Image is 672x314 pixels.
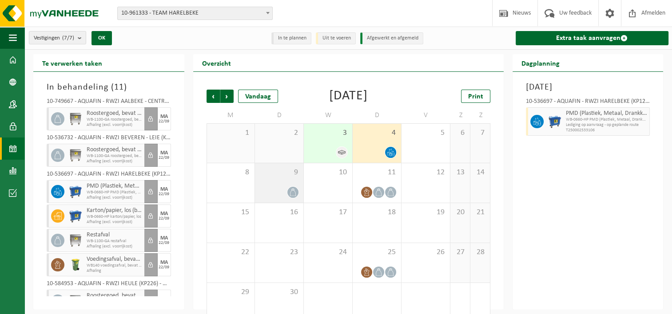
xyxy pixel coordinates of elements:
[548,115,561,128] img: WB-0660-HPE-BE-01
[117,7,273,20] span: 10-961333 - TEAM HARELBEKE
[69,234,82,247] img: WB-1100-GAL-GY-01
[69,209,82,223] img: WB-0660-HPE-BE-01
[193,54,240,71] h2: Overzicht
[470,107,490,123] td: Z
[475,208,485,217] span: 21
[159,119,169,124] div: 22/09
[160,187,168,192] div: MA
[87,146,142,153] span: Roostergoed, bevat geen producten van dierlijke oorsprong
[160,211,168,216] div: MA
[87,195,142,200] span: Afhaling (excl. voorrijkost)
[406,168,445,177] span: 12
[87,263,142,268] span: WB140 voedingsafval, bevat prod dierlijke oorsprong, onve
[566,117,648,122] span: WB-0660-HP PMD (Plastiek, Metaal, Drankkartons) (bedrijven)
[160,260,168,265] div: MA
[160,235,168,241] div: MA
[47,135,171,144] div: 10-536732 - AQUAFIN - RWZI BEVEREN - LEIE (KP230) - BEVEREN-LEIE
[513,54,569,71] h2: Dagplanning
[159,156,169,160] div: 22/09
[353,107,402,123] td: D
[357,128,397,138] span: 4
[360,32,423,44] li: Afgewerkt en afgemeld
[461,90,490,103] a: Print
[159,192,169,196] div: 22/09
[402,107,450,123] td: V
[259,208,299,217] span: 16
[29,31,86,44] button: Vestigingen(7/7)
[62,35,74,41] count: (7/7)
[475,128,485,138] span: 7
[259,287,299,297] span: 30
[87,110,142,117] span: Roostergoed, bevat geen producten van dierlijke oorsprong
[406,208,445,217] span: 19
[316,32,356,44] li: Uit te voeren
[475,168,485,177] span: 14
[406,128,445,138] span: 5
[357,168,397,177] span: 11
[47,98,171,107] div: 10-749667 - AQUAFIN - RWZI AALBEKE - CENTRUM (KP345) - [GEOGRAPHIC_DATA]
[160,114,168,119] div: MA
[308,247,348,257] span: 24
[566,122,648,128] span: Lediging op aanvraag - op geplande route
[259,168,299,177] span: 9
[259,247,299,257] span: 23
[69,258,82,271] img: WB-0140-HPE-GN-50
[455,168,465,177] span: 13
[211,247,251,257] span: 22
[308,208,348,217] span: 17
[304,107,353,123] td: W
[160,296,168,302] div: MA
[207,90,220,103] span: Vorige
[159,241,169,245] div: 22/09
[87,268,142,274] span: Afhaling
[271,32,311,44] li: In te plannen
[450,107,470,123] td: Z
[69,149,82,162] img: WB-1100-GAL-GY-01
[220,90,234,103] span: Volgende
[160,150,168,156] div: MA
[87,232,142,239] span: Restafval
[211,208,251,217] span: 15
[47,81,171,94] h3: In behandeling ( )
[526,98,650,107] div: 10-536697 - AQUAFIN - RWZI HARELBEKE (KP12) - [GEOGRAPHIC_DATA]
[87,122,142,128] span: Afhaling (excl. voorrijkost)
[87,190,142,195] span: WB-0660-HP PMD (Plastiek, Metaal, Drankkartons) (bedrijven)
[259,128,299,138] span: 2
[87,159,142,164] span: Afhaling (excl. voorrijkost)
[87,117,142,122] span: WB-1100-GA roostergoed, bevat geen producten van dierlijke o
[87,214,142,220] span: WB-0660-HP karton/papier, los
[34,31,74,45] span: Vestigingen
[238,90,278,103] div: Vandaag
[255,107,304,123] td: D
[308,168,348,177] span: 10
[357,208,397,217] span: 18
[329,90,368,103] div: [DATE]
[91,31,112,45] button: OK
[69,294,82,308] img: WB-1100-GAL-GY-01
[33,54,111,71] h2: Te verwerken taken
[114,83,124,92] span: 11
[87,220,142,225] span: Afhaling (excl. voorrijkost)
[159,216,169,221] div: 22/09
[87,244,142,249] span: Afhaling (excl. voorrijkost)
[211,128,251,138] span: 1
[87,292,142,299] span: Roostergoed, bevat geen producten van dierlijke oorsprong
[87,153,142,159] span: WB-1100-GA roostergoed, bevat geen producten van dierlijke o
[118,7,272,20] span: 10-961333 - TEAM HARELBEKE
[87,256,142,263] span: Voedingsafval, bevat producten van dierlijke oorsprong, onverpakt, categorie 3
[566,110,648,117] span: PMD (Plastiek, Metaal, Drankkartons) (bedrijven)
[47,281,171,290] div: 10-584953 - AQUAFIN - RWZI HEULE (KP226) - HEULE
[207,107,255,123] td: M
[87,207,142,214] span: Karton/papier, los (bedrijven)
[468,93,483,100] span: Print
[159,265,169,270] div: 22/09
[87,239,142,244] span: WB-1100-GA restafval
[566,128,648,133] span: T250002533106
[516,31,669,45] a: Extra taak aanvragen
[455,208,465,217] span: 20
[47,171,171,180] div: 10-536697 - AQUAFIN - RWZI HARELBEKE (KP12) - [GEOGRAPHIC_DATA]
[69,112,82,126] img: WB-1100-GAL-GY-01
[455,128,465,138] span: 6
[308,128,348,138] span: 3
[211,168,251,177] span: 8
